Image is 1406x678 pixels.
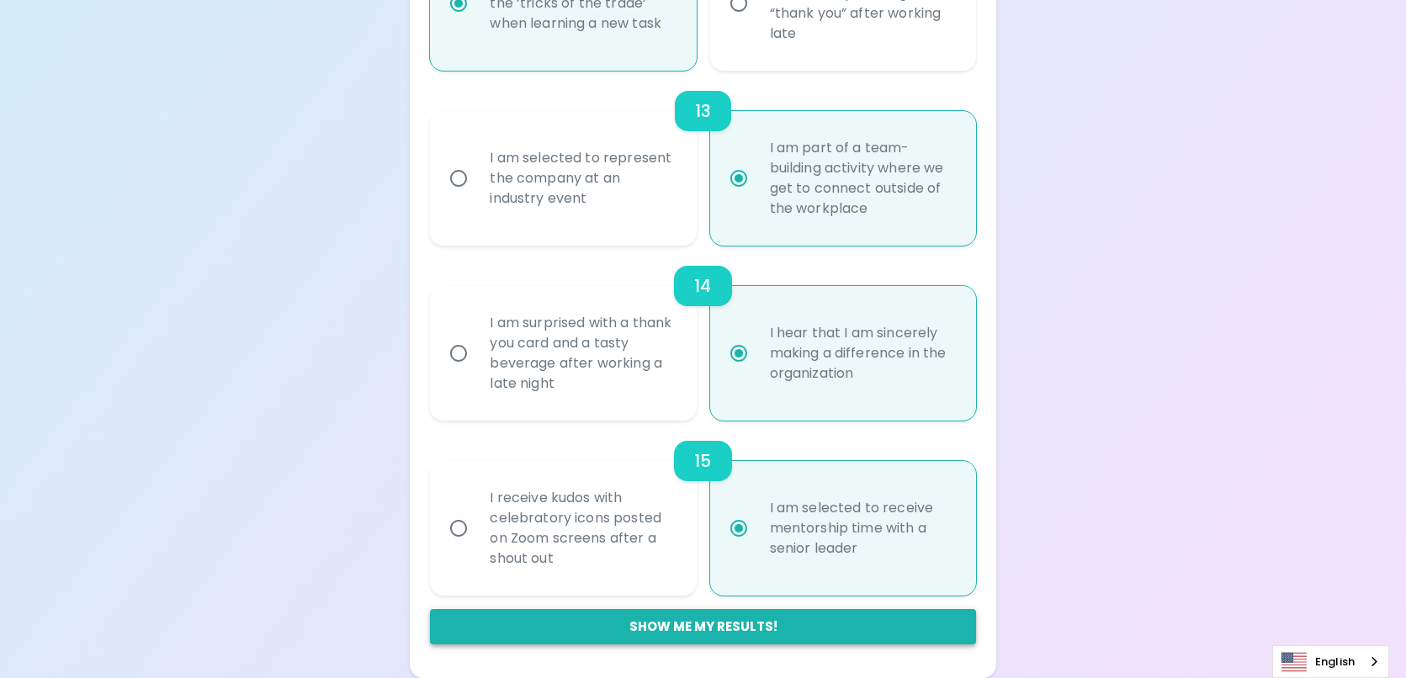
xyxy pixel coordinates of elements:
[694,448,711,474] h6: 15
[476,128,687,229] div: I am selected to represent the company at an industry event
[756,478,967,579] div: I am selected to receive mentorship time with a senior leader
[430,421,975,596] div: choice-group-check
[476,293,687,414] div: I am surprised with a thank you card and a tasty beverage after working a late night
[694,273,711,299] h6: 14
[430,71,975,246] div: choice-group-check
[1272,645,1389,678] div: Language
[1272,645,1389,678] aside: Language selected: English
[756,303,967,404] div: I hear that I am sincerely making a difference in the organization
[756,118,967,239] div: I am part of a team-building activity where we get to connect outside of the workplace
[430,609,975,644] button: Show me my results!
[695,98,711,124] h6: 13
[430,246,975,421] div: choice-group-check
[476,468,687,589] div: I receive kudos with celebratory icons posted on Zoom screens after a shout out
[1273,646,1388,677] a: English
